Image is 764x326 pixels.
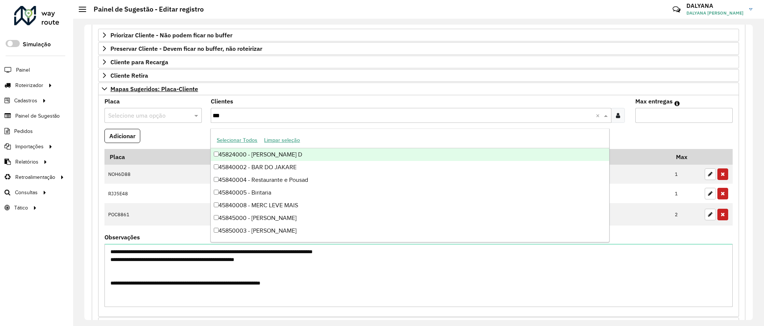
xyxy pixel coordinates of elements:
[15,189,38,196] span: Consultas
[686,2,743,9] h3: DALYANA
[110,86,198,92] span: Mapas Sugeridos: Placa-Cliente
[14,127,33,135] span: Pedidos
[15,81,43,89] span: Roteirizador
[14,204,28,212] span: Tático
[15,143,44,150] span: Importações
[209,165,466,184] td: 63864970
[671,149,701,165] th: Max
[23,40,51,49] label: Simulação
[110,32,232,38] span: Priorizar Cliente - Não podem ficar no buffer
[16,66,30,74] span: Painel
[261,134,303,146] button: Limpar seleção
[209,184,466,203] td: 63858389
[213,134,261,146] button: Selecionar Todos
[211,237,609,250] div: 45852000 - [PERSON_NAME]
[211,224,609,237] div: 45850003 - [PERSON_NAME]
[671,184,701,203] td: 1
[98,95,739,317] div: Mapas Sugeridos: Placa-Cliente
[211,174,609,186] div: 45840004 - Restaurante e Pousad
[209,149,466,165] th: Código Cliente
[211,97,233,106] label: Clientes
[104,97,120,106] label: Placa
[110,72,148,78] span: Cliente Retira
[98,29,739,41] a: Priorizar Cliente - Não podem ficar no buffer
[211,148,609,161] div: 45824000 - [PERSON_NAME] D
[104,165,209,184] td: NOH6D88
[104,149,209,165] th: Placa
[671,165,701,184] td: 1
[104,129,140,143] button: Adicionar
[104,203,209,225] td: POC8861
[110,46,262,52] span: Preservar Cliente - Devem ficar no buffer, não roteirizar
[211,161,609,174] div: 45840002 - BAR DO JAKARE
[98,83,739,95] a: Mapas Sugeridos: Placa-Cliente
[98,69,739,82] a: Cliente Retira
[635,97,673,106] label: Max entregas
[15,173,55,181] span: Retroalimentação
[15,112,60,120] span: Painel de Sugestão
[15,158,38,166] span: Relatórios
[596,111,602,120] span: Clear all
[211,186,609,199] div: 45840005 - Biritaria
[211,199,609,212] div: 45840008 - MERC LEVE MAIS
[86,5,204,13] h2: Painel de Sugestão - Editar registro
[686,10,743,16] span: DALYANA [PERSON_NAME]
[104,233,140,242] label: Observações
[14,97,37,105] span: Cadastros
[668,1,685,18] a: Contato Rápido
[98,42,739,55] a: Preservar Cliente - Devem ficar no buffer, não roteirizar
[211,212,609,224] div: 45845000 - [PERSON_NAME]
[104,184,209,203] td: RJJ5E48
[98,56,739,68] a: Cliente para Recarga
[110,59,168,65] span: Cliente para Recarga
[210,128,610,242] ng-dropdown-panel: Options list
[674,100,680,106] em: Máximo de clientes que serão colocados na mesma rota com os clientes informados
[209,203,466,225] td: 63809664 63868008
[671,203,701,225] td: 2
